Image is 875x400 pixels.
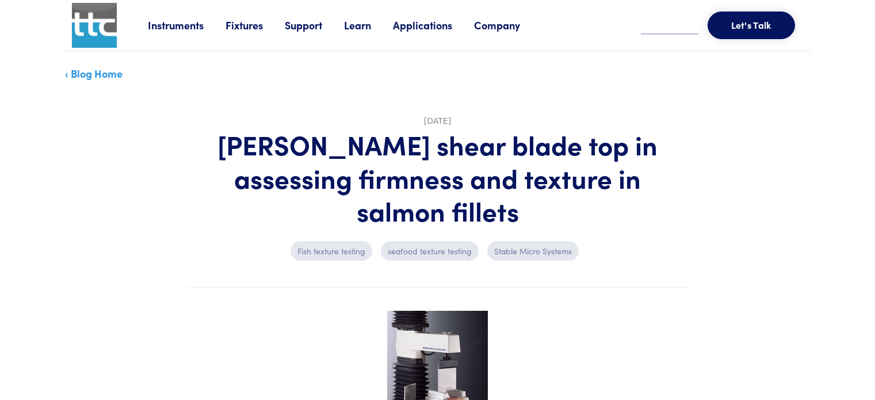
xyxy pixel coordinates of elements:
p: Stable Micro Systems [487,241,579,261]
img: ttc_logo_1x1_v1.0.png [72,3,117,48]
time: [DATE] [424,116,451,125]
h1: [PERSON_NAME] shear blade top in assessing firmness and texture in salmon fillets [188,128,688,227]
a: ‹ Blog Home [65,66,123,81]
a: Learn [344,18,393,32]
p: Fish texture testing [291,241,372,261]
a: Company [474,18,542,32]
p: seafood texture testing [381,241,479,261]
a: Applications [393,18,474,32]
a: Fixtures [226,18,285,32]
a: Instruments [148,18,226,32]
a: Support [285,18,344,32]
button: Let's Talk [708,12,795,39]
